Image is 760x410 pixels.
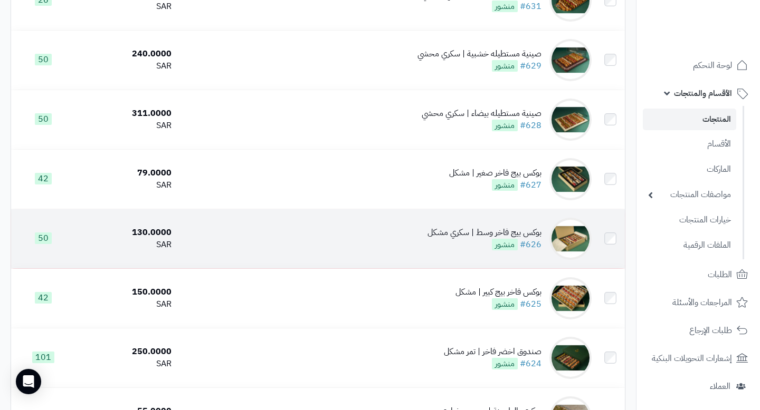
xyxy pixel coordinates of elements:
[549,158,592,200] img: بوكس بيج فاخر صغير | مشكل
[35,113,52,125] span: 50
[520,298,541,310] a: #625
[689,323,732,338] span: طلبات الإرجاع
[492,239,518,250] span: منشور
[79,167,172,179] div: 79.0000
[79,239,172,251] div: SAR
[520,238,541,251] a: #626
[444,346,541,358] div: صندوق اخضر فاخر | تمر مشكل
[449,167,541,179] div: بوكس بيج فاخر صغير | مشكل
[643,374,754,399] a: العملاء
[492,60,518,72] span: منشور
[520,357,541,370] a: #624
[492,298,518,310] span: منشور
[643,133,736,155] a: الأقسام
[35,292,52,304] span: 42
[79,120,172,132] div: SAR
[492,358,518,369] span: منشور
[79,358,172,370] div: SAR
[79,48,172,60] div: 240.0000
[643,109,736,130] a: المنتجات
[549,337,592,379] img: صندوق اخضر فاخر | تمر مشكل
[708,267,732,282] span: الطلبات
[549,39,592,81] img: صينية مستطيله خشبية | سكري محشي
[652,351,732,366] span: إشعارات التحويلات البنكية
[693,58,732,73] span: لوحة التحكم
[455,286,541,298] div: بوكس فاخر بيج كبير | مشكل
[79,346,172,358] div: 250.0000
[79,179,172,191] div: SAR
[427,227,541,239] div: بوكس بيج فاخر وسط | سكري مشكل
[35,54,52,65] span: 50
[643,209,736,231] a: خيارات المنتجات
[79,1,172,13] div: SAR
[79,108,172,120] div: 311.0000
[16,369,41,394] div: Open Intercom Messenger
[79,298,172,310] div: SAR
[643,318,754,343] a: طلبات الإرجاع
[35,232,52,244] span: 50
[79,60,172,72] div: SAR
[79,227,172,239] div: 130.0000
[79,286,172,298] div: 150.0000
[549,277,592,319] img: بوكس فاخر بيج كبير | مشكل
[417,48,541,60] div: صينية مستطيله خشبية | سكري محشي
[643,183,736,206] a: مواصفات المنتجات
[32,352,54,363] span: 101
[492,179,518,191] span: منشور
[643,262,754,287] a: الطلبات
[520,179,541,191] a: #627
[520,60,541,72] a: #629
[35,173,52,184] span: 42
[549,218,592,260] img: بوكس بيج فاخر وسط | سكري مشكل
[520,119,541,132] a: #628
[492,1,518,12] span: منشور
[643,53,754,78] a: لوحة التحكم
[674,86,732,101] span: الأقسام والمنتجات
[549,99,592,141] img: صينية مستطيله بيضاء | سكري محشي
[492,120,518,131] span: منشور
[643,234,736,257] a: الملفات الرقمية
[643,290,754,315] a: المراجعات والأسئلة
[422,108,541,120] div: صينية مستطيله بيضاء | سكري محشي
[643,158,736,181] a: الماركات
[672,295,732,310] span: المراجعات والأسئلة
[688,26,750,48] img: logo-2.png
[643,346,754,371] a: إشعارات التحويلات البنكية
[710,379,730,394] span: العملاء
